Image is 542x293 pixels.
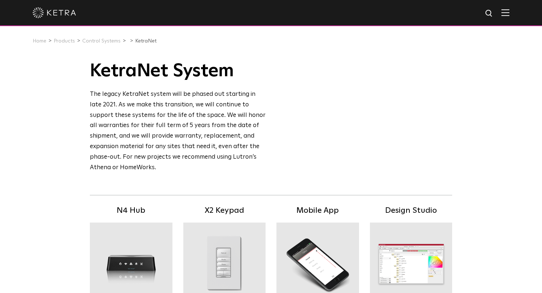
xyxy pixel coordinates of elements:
div: The legacy KetraNet system will be phased out starting in late 2021. As we make this transition, ... [90,89,266,173]
a: Control Systems [82,38,121,44]
h5: X2 Keypad [183,204,266,217]
img: ketra-logo-2019-white [33,7,76,18]
a: KetraNet [135,38,157,44]
a: Products [54,38,75,44]
h5: N4 Hub [90,204,172,217]
img: Hamburger%20Nav.svg [501,9,509,16]
h1: KetraNet System [90,60,266,82]
img: search icon [485,9,494,18]
h5: Mobile App [276,204,359,217]
h5: Design Studio [370,204,453,217]
a: Home [33,38,46,44]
